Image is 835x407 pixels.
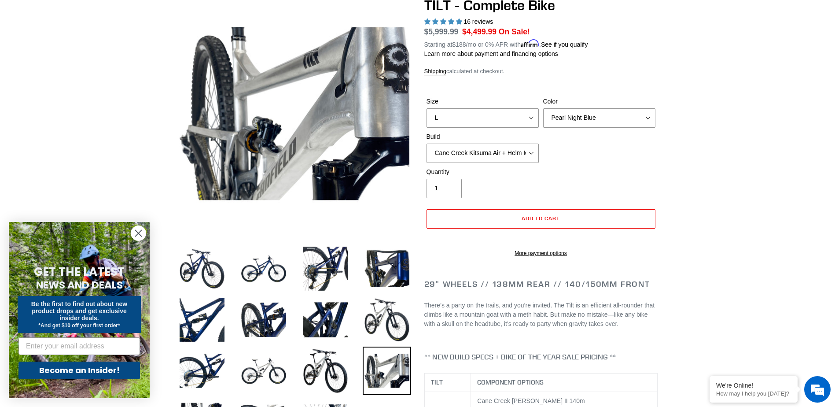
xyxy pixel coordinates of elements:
[462,27,497,36] span: $4,499.99
[424,18,464,25] span: 5.00 stars
[36,278,123,292] span: NEWS AND DEALS
[424,67,658,76] div: calculated at checkout.
[239,347,288,395] img: Load image into Gallery viewer, TILT - Complete Bike
[543,97,655,106] label: Color
[522,215,560,222] span: Add to cart
[424,374,471,392] th: TILT
[427,132,539,141] label: Build
[38,322,120,329] span: *And get $10 off your first order*
[28,44,50,66] img: d_696896380_company_1647369064580_696896380
[363,244,411,293] img: Load image into Gallery viewer, TILT - Complete Bike
[541,41,588,48] a: See if you qualify - Learn more about Affirm Financing (opens in modal)
[239,244,288,293] img: Load image into Gallery viewer, TILT - Complete Bike
[18,362,140,379] button: Become an Insider!
[31,300,128,322] span: Be the first to find out about new product drops and get exclusive insider deals.
[51,111,121,200] span: We're online!
[144,4,166,26] div: Minimize live chat window
[59,49,161,61] div: Chat with us now
[427,167,539,177] label: Quantity
[716,382,791,389] div: We're Online!
[301,244,349,293] img: Load image into Gallery viewer, TILT - Complete Bike
[10,48,23,62] div: Navigation go back
[499,26,530,37] span: On Sale!
[452,41,466,48] span: $188
[363,296,411,344] img: Load image into Gallery viewer, TILT - Complete Bike
[424,50,558,57] a: Learn more about payment and financing options
[427,249,655,257] a: More payment options
[716,390,791,397] p: How may I help you today?
[301,347,349,395] img: Load image into Gallery viewer, TILT - Complete Bike
[18,337,140,355] input: Enter your email address
[463,18,493,25] span: 16 reviews
[424,353,658,361] h4: ** NEW BUILD SPECS + BIKE OF THE YEAR SALE PRICING **
[4,240,168,271] textarea: Type your message and hit 'Enter'
[239,296,288,344] img: Load image into Gallery viewer, TILT - Complete Bike
[178,347,226,395] img: Load image into Gallery viewer, TILT - Complete Bike
[424,279,658,289] h2: 29" Wheels // 138mm Rear // 140/150mm Front
[178,296,226,344] img: Load image into Gallery viewer, TILT - Complete Bike
[363,347,411,395] img: Load image into Gallery viewer, TILT - Complete Bike
[424,301,658,329] p: There’s a party on the trails, and you’re invited. The Tilt is an efficient all-rounder that clim...
[427,97,539,106] label: Size
[301,296,349,344] img: Load image into Gallery viewer, TILT - Complete Bike
[34,264,125,280] span: GET THE LATEST
[471,374,657,392] th: COMPONENT OPTIONS
[424,38,588,49] p: Starting at /mo or 0% APR with .
[178,244,226,293] img: Load image into Gallery viewer, TILT - Complete Bike
[521,40,539,47] span: Affirm
[424,68,447,75] a: Shipping
[131,226,146,241] button: Close dialog
[424,27,459,36] s: $5,999.99
[427,209,655,229] button: Add to cart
